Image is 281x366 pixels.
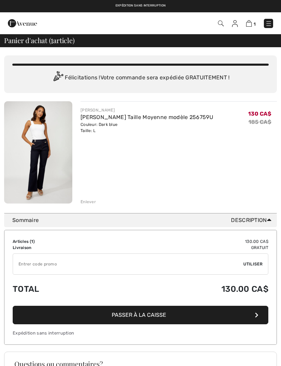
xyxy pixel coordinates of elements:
td: Gratuit [105,245,268,251]
img: Congratulation2.svg [51,71,65,85]
td: Livraison [13,245,105,251]
img: Recherche [218,21,224,26]
div: Sommaire [12,216,274,224]
div: Enlever [81,199,96,205]
span: Passer à la caisse [112,312,166,318]
img: Jean Évasé Taille Moyenne modèle 256759U [4,101,72,204]
td: Total [13,277,105,301]
span: 130 CA$ [248,110,271,117]
td: 130.00 CA$ [105,277,268,301]
s: 185 CA$ [248,119,271,125]
td: 130.00 CA$ [105,238,268,245]
a: 1 [246,19,256,27]
span: Panier d'achat ( article) [4,37,75,44]
img: Panier d'achat [246,20,252,27]
img: Menu [265,20,272,27]
span: Utiliser [243,261,262,267]
input: Code promo [13,254,243,274]
td: Articles ( ) [13,238,105,245]
img: Mes infos [232,20,238,27]
img: 1ère Avenue [8,16,37,30]
div: Couleur: Dark blue Taille: L [81,121,213,134]
span: 1 [31,239,33,244]
span: 1 [51,35,53,44]
a: [PERSON_NAME] Taille Moyenne modèle 256759U [81,114,213,120]
span: Description [231,216,274,224]
div: Félicitations ! Votre commande sera expédiée GRATUITEMENT ! [12,71,269,85]
div: [PERSON_NAME] [81,107,213,113]
a: 1ère Avenue [8,19,37,26]
div: Expédition sans interruption [13,330,268,336]
button: Passer à la caisse [13,306,268,324]
span: 1 [254,22,256,27]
